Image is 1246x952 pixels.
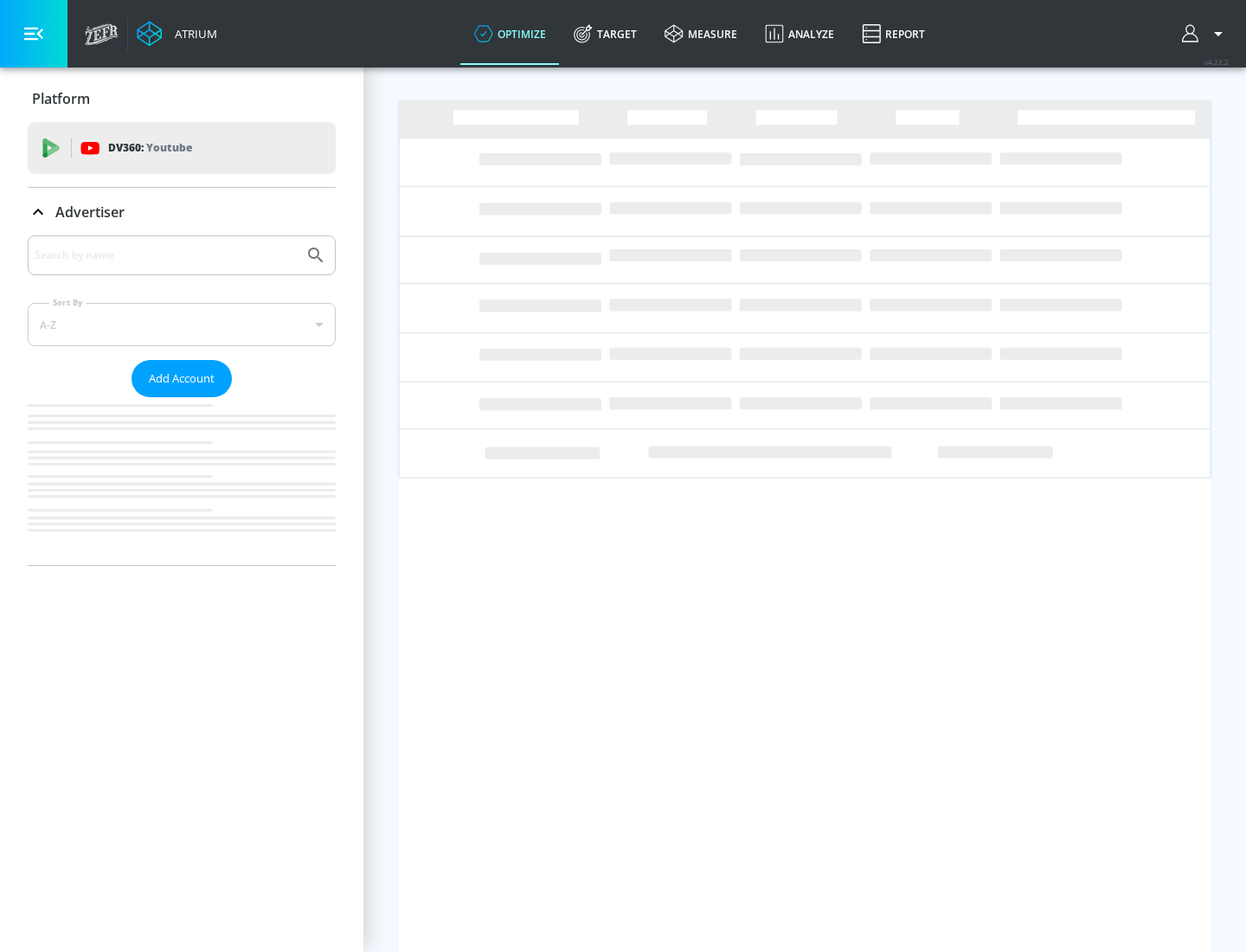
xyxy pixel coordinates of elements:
input: Search by name [35,244,297,267]
p: Youtube [146,138,192,157]
a: Target [560,3,651,65]
div: Atrium [168,26,217,42]
a: measure [651,3,751,65]
p: Platform [32,89,90,108]
a: optimize [460,3,560,65]
div: Advertiser [28,235,336,565]
label: Sort By [49,297,87,308]
div: A-Z [28,303,336,346]
nav: list of Advertiser [28,397,336,565]
span: Add Account [149,369,215,389]
span: v 4.22.2 [1204,57,1229,67]
button: Add Account [132,360,232,397]
a: Analyze [751,3,848,65]
a: Atrium [137,21,217,47]
p: Advertiser [55,203,125,222]
div: DV360: Youtube [28,122,336,174]
a: Report [848,3,939,65]
div: Platform [28,74,336,123]
p: DV360: [108,138,192,158]
div: Advertiser [28,188,336,236]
